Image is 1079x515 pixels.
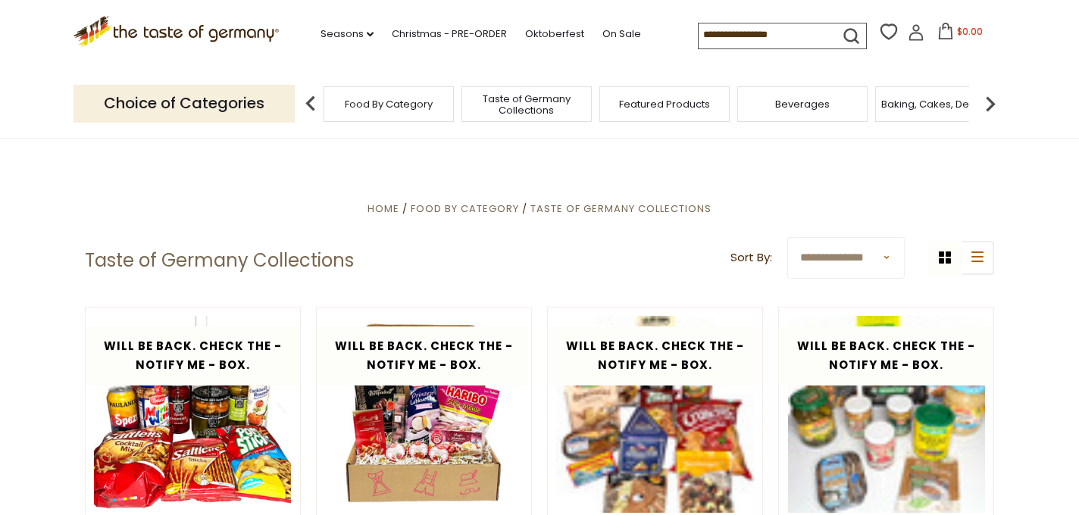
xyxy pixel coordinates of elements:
a: Oktoberfest [525,26,584,42]
a: Home [367,201,399,216]
a: Taste of Germany Collections [530,201,712,216]
img: previous arrow [296,89,326,119]
a: Featured Products [619,98,710,110]
a: Seasons [321,26,374,42]
a: Food By Category [345,98,433,110]
p: Choice of Categories [73,85,295,122]
a: Taste of Germany Collections [466,93,587,116]
span: $0.00 [957,25,983,38]
a: On Sale [602,26,641,42]
a: Food By Category [411,201,519,216]
img: next arrow [975,89,1006,119]
h1: Taste of Germany Collections [85,249,354,272]
a: Christmas - PRE-ORDER [392,26,507,42]
button: $0.00 [927,23,992,45]
label: Sort By: [730,248,772,267]
a: Baking, Cakes, Desserts [881,98,999,110]
a: Beverages [775,98,830,110]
